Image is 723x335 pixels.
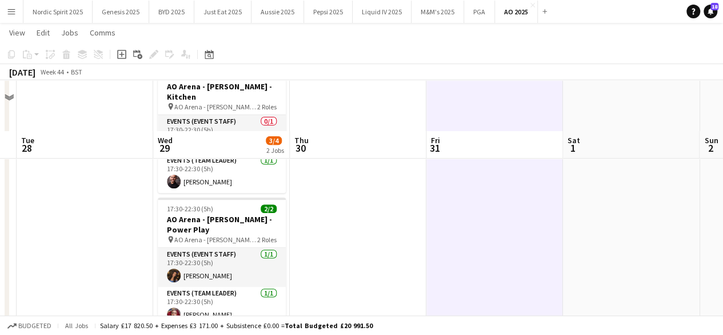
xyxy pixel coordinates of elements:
[568,135,580,145] span: Sat
[38,68,66,76] span: Week 44
[90,27,115,38] span: Comms
[6,320,53,332] button: Budgeted
[495,1,538,23] button: AO 2025
[431,135,440,145] span: Fri
[294,135,309,145] span: Thu
[61,27,78,38] span: Jobs
[158,135,173,145] span: Wed
[156,141,173,155] span: 29
[100,321,373,330] div: Salary £17 820.50 + Expenses £3 171.00 + Subsistence £0.00 =
[174,235,257,244] span: AO Arena - [PERSON_NAME] - Power Play - times tbc
[158,198,286,326] app-job-card: 17:30-22:30 (5h)2/2AO Arena - [PERSON_NAME] - Power Play AO Arena - [PERSON_NAME] - Power Play - ...
[158,81,286,102] h3: AO Arena - [PERSON_NAME] - Kitchen
[167,204,213,213] span: 17:30-22:30 (5h)
[412,1,464,23] button: M&M's 2025
[304,1,353,23] button: Pepsi 2025
[85,25,120,40] a: Comms
[9,27,25,38] span: View
[710,3,718,10] span: 18
[23,1,93,23] button: Nordic Spirit 2025
[158,115,286,154] app-card-role: Events (Event Staff)0/117:30-22:30 (5h)
[704,135,718,145] span: Sun
[174,103,257,111] span: AO Arena - [PERSON_NAME] - Kitchen - times tbc
[21,135,34,145] span: Tue
[261,204,277,213] span: 2/2
[266,146,284,155] div: 2 Jobs
[5,25,30,40] a: View
[464,1,495,23] button: PGA
[158,154,286,193] app-card-role: Events (Team Leader)1/117:30-22:30 (5h)[PERSON_NAME]
[93,1,149,23] button: Genesis 2025
[37,27,50,38] span: Edit
[429,141,440,155] span: 31
[149,1,194,23] button: BYD 2025
[194,1,251,23] button: Just Eat 2025
[9,66,35,78] div: [DATE]
[18,322,51,330] span: Budgeted
[293,141,309,155] span: 30
[353,1,412,23] button: Liquid IV 2025
[702,141,718,155] span: 2
[158,214,286,235] h3: AO Arena - [PERSON_NAME] - Power Play
[266,136,282,145] span: 3/4
[158,287,286,326] app-card-role: Events (Team Leader)1/117:30-22:30 (5h)[PERSON_NAME]
[32,25,54,40] a: Edit
[158,65,286,193] app-job-card: 17:30-22:30 (5h)1/2AO Arena - [PERSON_NAME] - Kitchen AO Arena - [PERSON_NAME] - Kitchen - times ...
[704,5,717,18] a: 18
[285,321,373,330] span: Total Budgeted £20 991.50
[158,248,286,287] app-card-role: Events (Event Staff)1/117:30-22:30 (5h)[PERSON_NAME]
[19,141,34,155] span: 28
[566,141,580,155] span: 1
[257,235,277,244] span: 2 Roles
[71,68,82,76] div: BST
[57,25,83,40] a: Jobs
[257,103,277,111] span: 2 Roles
[251,1,304,23] button: Aussie 2025
[63,321,90,330] span: All jobs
